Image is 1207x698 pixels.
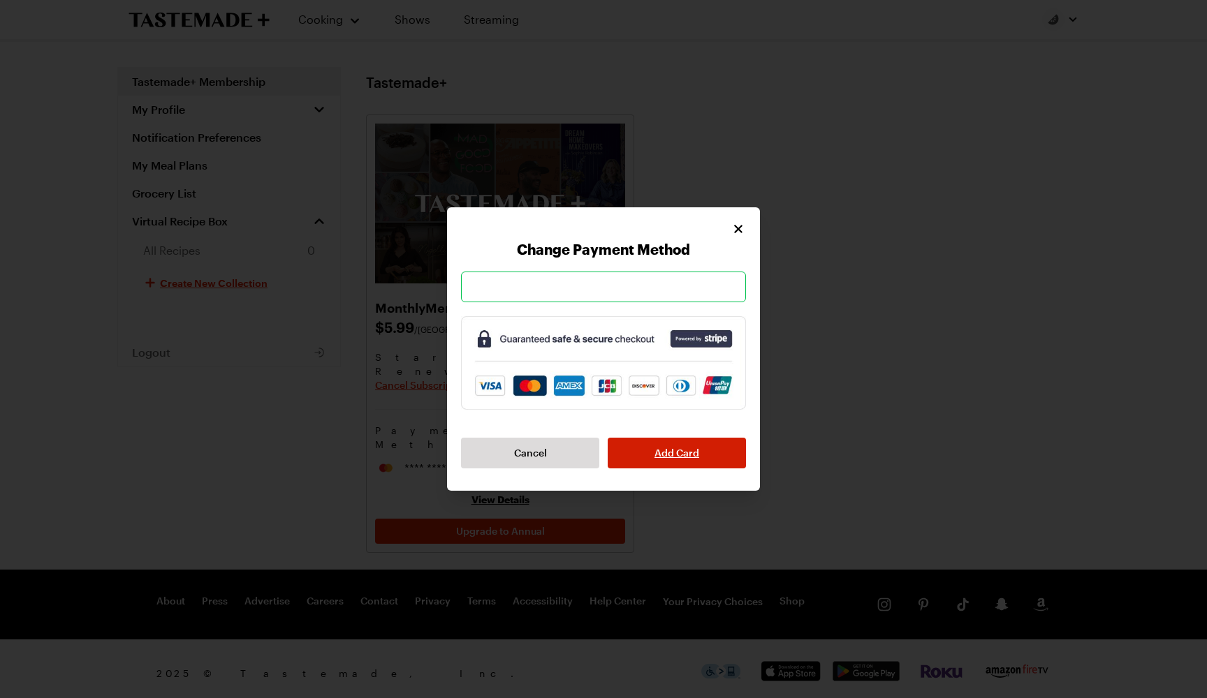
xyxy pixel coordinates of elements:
span: Add Card [654,446,699,460]
span: Cancel [514,446,547,460]
button: Close [731,221,746,237]
button: Cancel [461,438,599,468]
h2: Change Payment Method [461,241,746,258]
button: Add Card [608,438,746,468]
img: Guaranteed safe and secure checkout powered by Stripe [461,316,746,409]
iframe: Secure card payment input frame [469,279,738,295]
